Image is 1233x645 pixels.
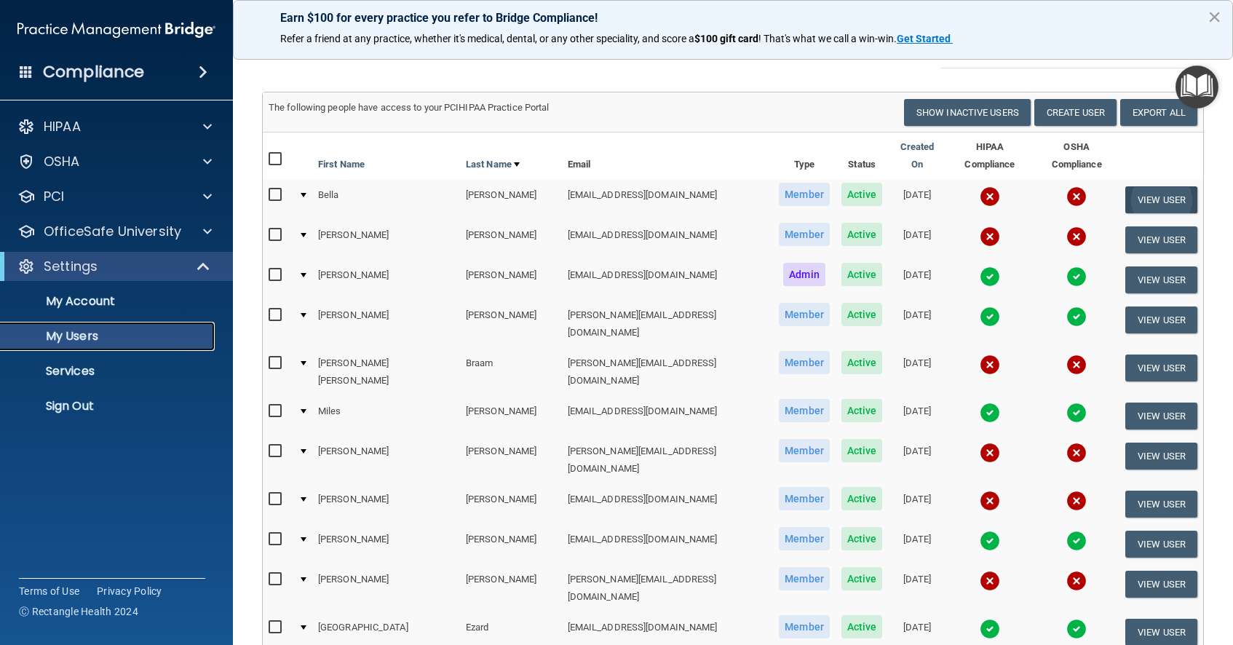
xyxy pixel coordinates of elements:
td: [PERSON_NAME] [312,564,460,612]
button: Open Resource Center [1175,66,1218,108]
p: HIPAA [44,118,81,135]
span: Active [841,303,883,326]
img: tick.e7d51cea.svg [1066,306,1087,327]
strong: $100 gift card [694,33,758,44]
img: cross.ca9f0e7f.svg [1066,226,1087,247]
a: Privacy Policy [97,584,162,598]
img: tick.e7d51cea.svg [1066,403,1087,423]
td: [PERSON_NAME] [312,260,460,300]
button: View User [1125,266,1197,293]
a: Terms of Use [19,584,79,598]
td: [PERSON_NAME][EMAIL_ADDRESS][DOMAIN_NAME] [562,300,774,348]
img: tick.e7d51cea.svg [980,306,1000,327]
td: [DATE] [888,564,945,612]
td: [EMAIL_ADDRESS][DOMAIN_NAME] [562,180,774,220]
img: tick.e7d51cea.svg [980,266,1000,287]
p: My Account [9,294,208,309]
td: [PERSON_NAME] [460,564,562,612]
td: [PERSON_NAME] [460,436,562,484]
th: Status [836,132,889,180]
img: cross.ca9f0e7f.svg [980,355,1000,375]
td: [PERSON_NAME] [312,300,460,348]
a: OfficeSafe University [17,223,212,240]
span: Active [841,183,883,206]
span: Refer a friend at any practice, whether it's medical, dental, or any other speciality, and score a [280,33,694,44]
td: Miles [312,396,460,436]
p: Services [9,364,208,379]
h4: Compliance [43,62,144,82]
img: cross.ca9f0e7f.svg [1066,571,1087,591]
td: [PERSON_NAME] [460,396,562,436]
a: PCI [17,188,212,205]
td: [EMAIL_ADDRESS][DOMAIN_NAME] [562,396,774,436]
th: Type [773,132,836,180]
td: [PERSON_NAME] [312,436,460,484]
td: [PERSON_NAME][EMAIL_ADDRESS][DOMAIN_NAME] [562,564,774,612]
span: Active [841,527,883,550]
button: View User [1125,571,1197,598]
td: [DATE] [888,260,945,300]
span: Member [779,527,830,550]
span: Active [841,567,883,590]
img: cross.ca9f0e7f.svg [980,186,1000,207]
img: cross.ca9f0e7f.svg [980,571,1000,591]
a: First Name [318,156,365,173]
button: View User [1125,355,1197,381]
td: [EMAIL_ADDRESS][DOMAIN_NAME] [562,220,774,260]
td: [PERSON_NAME][EMAIL_ADDRESS][DOMAIN_NAME] [562,348,774,396]
span: Member [779,615,830,638]
img: tick.e7d51cea.svg [1066,619,1087,639]
td: [DATE] [888,484,945,524]
td: [PERSON_NAME] [460,524,562,564]
span: Admin [783,263,825,286]
a: Last Name [466,156,520,173]
button: View User [1125,226,1197,253]
td: [PERSON_NAME] [312,484,460,524]
img: cross.ca9f0e7f.svg [1066,355,1087,375]
img: cross.ca9f0e7f.svg [980,443,1000,463]
td: Braam [460,348,562,396]
td: [PERSON_NAME] [460,300,562,348]
td: [PERSON_NAME] [312,524,460,564]
td: [EMAIL_ADDRESS][DOMAIN_NAME] [562,260,774,300]
span: Active [841,351,883,374]
span: Active [841,263,883,286]
td: [DATE] [888,300,945,348]
td: [DATE] [888,348,945,396]
img: tick.e7d51cea.svg [1066,266,1087,287]
span: Ⓒ Rectangle Health 2024 [19,604,138,619]
th: OSHA Compliance [1034,132,1119,180]
img: tick.e7d51cea.svg [980,403,1000,423]
img: cross.ca9f0e7f.svg [980,491,1000,511]
a: Get Started [897,33,953,44]
span: Active [841,439,883,462]
td: [EMAIL_ADDRESS][DOMAIN_NAME] [562,484,774,524]
span: Member [779,567,830,590]
button: View User [1125,186,1197,213]
td: [PERSON_NAME][EMAIL_ADDRESS][DOMAIN_NAME] [562,436,774,484]
button: Show Inactive Users [904,99,1031,126]
p: Sign Out [9,399,208,413]
span: Member [779,351,830,374]
img: tick.e7d51cea.svg [1066,531,1087,551]
th: Email [562,132,774,180]
td: [DATE] [888,220,945,260]
img: cross.ca9f0e7f.svg [980,226,1000,247]
img: tick.e7d51cea.svg [980,531,1000,551]
span: Active [841,487,883,510]
a: HIPAA [17,118,212,135]
span: Active [841,223,883,246]
button: Close [1208,5,1221,28]
td: [DATE] [888,180,945,220]
td: Bella [312,180,460,220]
img: PMB logo [17,15,215,44]
td: [PERSON_NAME] [312,220,460,260]
p: Earn $100 for every practice you refer to Bridge Compliance! [280,11,1186,25]
td: [DATE] [888,436,945,484]
td: [PERSON_NAME] [460,220,562,260]
a: Export All [1120,99,1197,126]
button: Create User [1034,99,1117,126]
td: [PERSON_NAME] [PERSON_NAME] [312,348,460,396]
span: Active [841,615,883,638]
p: OSHA [44,153,80,170]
